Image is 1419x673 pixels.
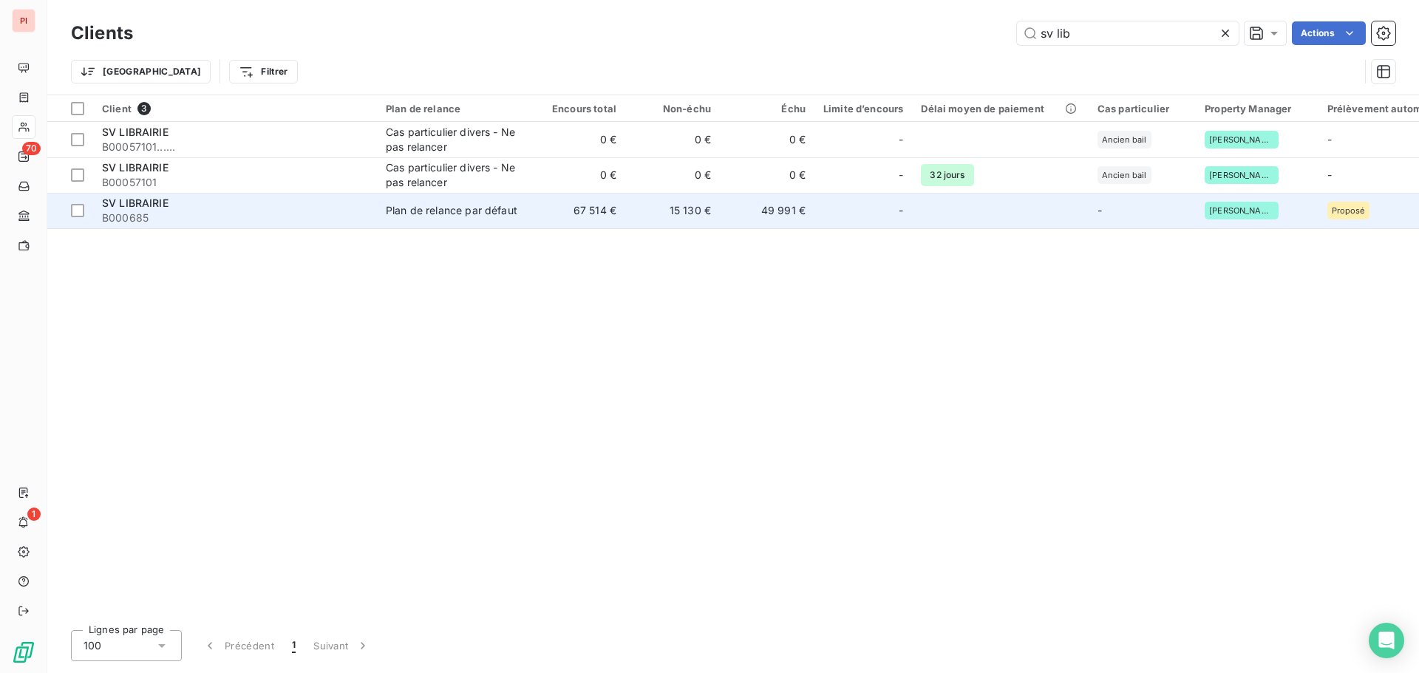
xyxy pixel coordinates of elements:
span: [PERSON_NAME] [1209,171,1274,180]
span: - [1327,168,1332,181]
div: Cas particulier divers - Ne pas relancer [386,160,522,190]
span: - [1327,133,1332,146]
span: - [899,203,903,218]
span: SV LIBRAIRIE [102,161,169,174]
button: Précédent [194,630,283,661]
td: 0 € [625,157,720,193]
td: 0 € [531,157,625,193]
div: Open Intercom Messenger [1369,623,1404,658]
span: - [1098,204,1102,216]
div: Délai moyen de paiement [921,103,1079,115]
div: Cas particulier divers - Ne pas relancer [386,125,522,154]
span: 3 [137,102,151,115]
div: PI [12,9,35,33]
span: 32 jours [921,164,973,186]
button: Actions [1292,21,1366,45]
div: Échu [729,103,806,115]
button: [GEOGRAPHIC_DATA] [71,60,211,83]
td: 49 991 € [720,193,814,228]
span: Client [102,103,132,115]
td: 15 130 € [625,193,720,228]
td: 0 € [720,157,814,193]
h3: Clients [71,20,133,47]
span: Ancien bail [1102,135,1147,144]
button: Filtrer [229,60,297,83]
span: SV LIBRAIRIE [102,197,169,209]
td: 0 € [720,122,814,157]
img: Logo LeanPay [12,640,35,664]
div: Non-échu [634,103,711,115]
span: 70 [22,142,41,155]
span: B000685 [102,211,368,225]
span: [PERSON_NAME] [1209,206,1274,215]
span: B00057101 [102,175,368,190]
div: Cas particulier [1098,103,1187,115]
button: Suivant [304,630,379,661]
div: Property Manager [1205,103,1309,115]
span: Ancien bail [1102,171,1147,180]
span: 100 [84,638,101,653]
td: 0 € [625,122,720,157]
span: SV LIBRAIRIE [102,126,169,138]
span: 1 [292,638,296,653]
span: - [899,168,903,182]
div: Encours total [540,103,616,115]
span: - [899,132,903,147]
td: 0 € [531,122,625,157]
div: Plan de relance par défaut [386,203,517,218]
span: [PERSON_NAME] [1209,135,1274,144]
td: 67 514 € [531,193,625,228]
input: Rechercher [1017,21,1239,45]
button: 1 [283,630,304,661]
div: Plan de relance [386,103,522,115]
span: 1 [27,508,41,521]
div: Limite d’encours [823,103,903,115]
span: B00057101...... [102,140,368,154]
span: Proposé [1332,206,1365,215]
